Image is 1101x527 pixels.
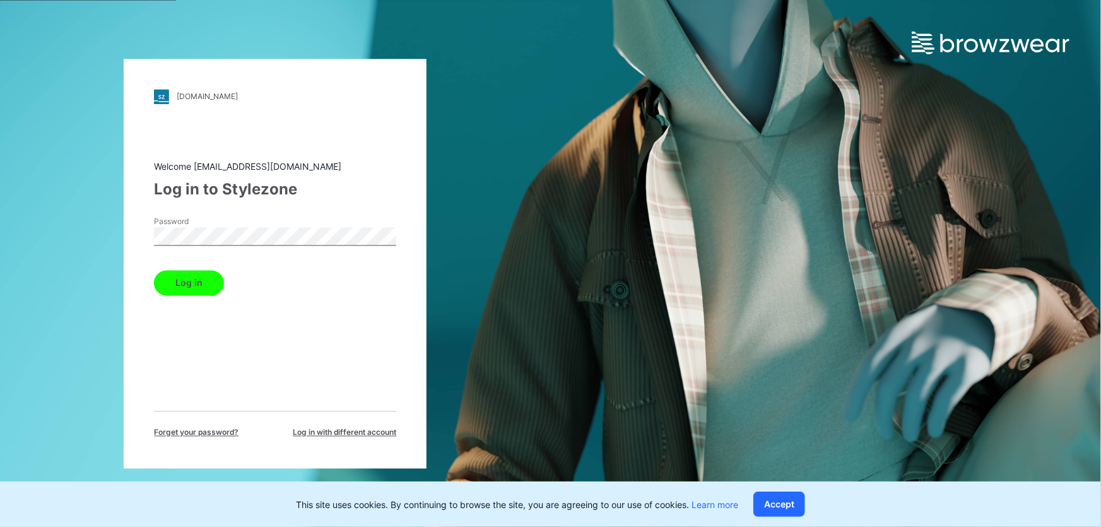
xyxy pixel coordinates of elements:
p: This site uses cookies. By continuing to browse the site, you are agreeing to our use of cookies. [296,498,738,511]
a: Learn more [692,499,738,510]
div: Welcome [EMAIL_ADDRESS][DOMAIN_NAME] [154,160,396,173]
div: [DOMAIN_NAME] [177,92,238,102]
div: Log in to Stylezone [154,178,396,201]
button: Accept [753,492,805,517]
label: Password [154,216,242,227]
a: [DOMAIN_NAME] [154,89,396,104]
img: stylezone-logo.562084cfcfab977791bfbf7441f1a819.svg [154,89,169,104]
span: Forget your password? [154,427,238,438]
img: browzwear-logo.e42bd6dac1945053ebaf764b6aa21510.svg [912,32,1069,54]
span: Log in with different account [293,427,396,438]
button: Log in [154,270,224,295]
